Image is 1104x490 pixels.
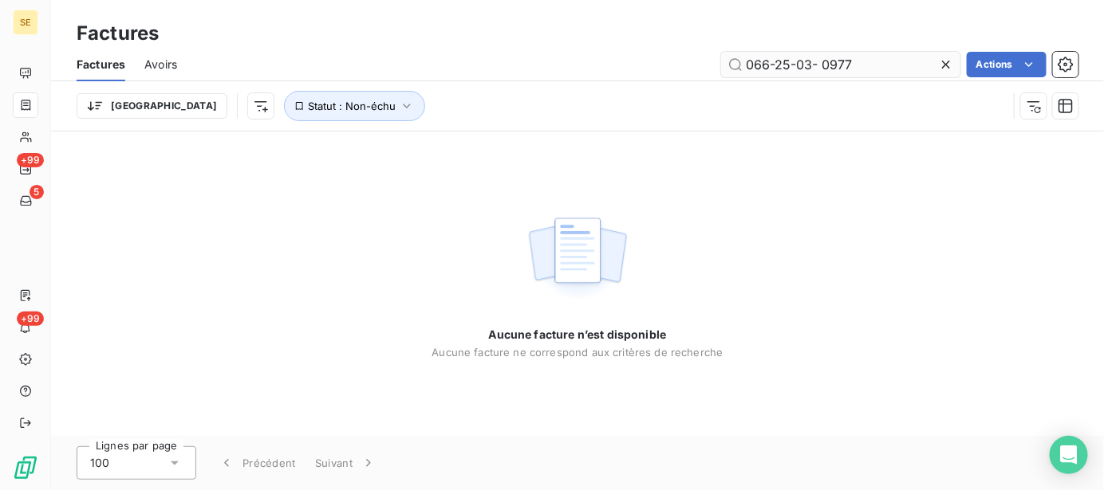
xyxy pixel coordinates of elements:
[77,57,125,73] span: Factures
[77,19,159,48] h3: Factures
[306,446,386,480] button: Suivant
[13,455,38,480] img: Logo LeanPay
[432,346,723,359] span: Aucune facture ne correspond aux critères de recherche
[77,93,227,119] button: [GEOGRAPHIC_DATA]
[144,57,177,73] span: Avoirs
[13,156,37,182] a: +99
[526,209,629,308] img: empty state
[721,52,960,77] input: Rechercher
[489,327,667,343] span: Aucune facture n’est disponible
[1050,436,1088,474] div: Open Intercom Messenger
[90,455,109,471] span: 100
[967,52,1047,77] button: Actions
[13,10,38,35] div: SE
[209,446,306,480] button: Précédent
[308,100,396,112] span: Statut : Non-échu
[17,312,44,326] span: +99
[284,91,425,121] button: Statut : Non-échu
[17,153,44,167] span: +99
[13,188,37,214] a: 5
[30,185,44,199] span: 5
